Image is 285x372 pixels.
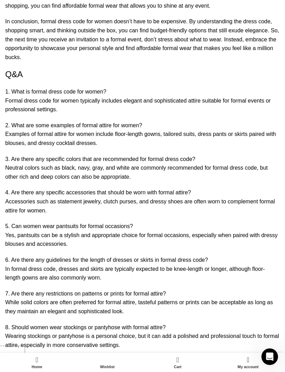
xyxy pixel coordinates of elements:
[5,121,280,148] p: 2. What are some examples of formal attire for women? Examples of formal attire for women include...
[72,355,143,370] a: Wishlist
[177,355,182,360] span: 0
[5,68,280,80] h2: Q&A
[5,155,280,181] p: 3. Are there any specific colors that are recommended for formal dress code? Neutral colors such ...
[5,188,280,215] p: 4. Are there any specific accessories that should be worn with formal attire? Accessories such as...
[5,17,280,62] p: In conclusion, formal dress code for women doesn’t have to be expensive. By understanding the dre...
[5,323,280,350] p: 8. Should women wear stockings or pantyhose with formal attire? Wearing stockings or pantyhose is...
[72,355,143,370] div: My wishlist
[5,87,280,114] p: 1. What is formal dress code for women? Formal dress code for women typically includes elegant an...
[142,355,213,370] div: My cart
[146,365,210,369] span: Cart
[2,355,72,370] a: Home
[5,289,280,316] p: 7. Are there any restrictions on patterns or prints for formal attire? While solid colors are oft...
[142,355,213,370] a: 0 Cart
[76,365,139,369] span: Wishlist
[213,355,284,370] a: My account
[217,365,280,369] span: My account
[5,256,280,282] p: 6. Are there any guidelines for the length of dresses or skirts in formal dress code? In formal d...
[5,222,280,249] p: 5. Can women wear pantsuits for formal occasions? Yes, pantsuits can be a stylish and appropriate...
[5,365,69,369] span: Home
[261,348,278,365] iframe: Intercom live chat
